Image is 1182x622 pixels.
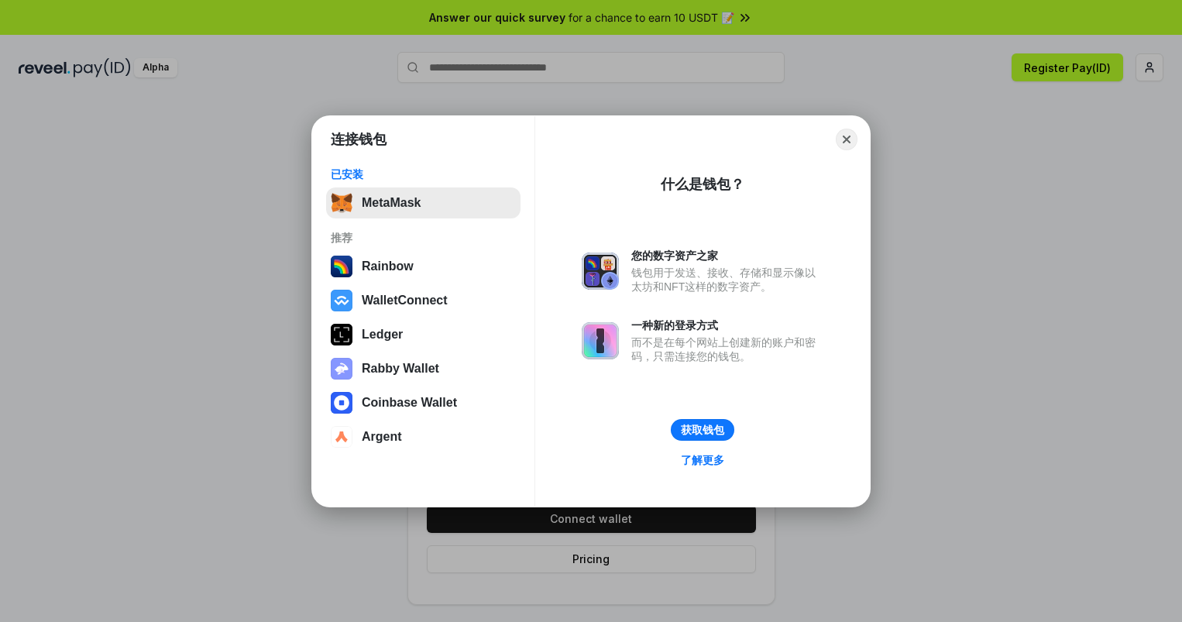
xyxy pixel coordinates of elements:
div: MetaMask [362,196,421,210]
div: 一种新的登录方式 [631,318,823,332]
button: MetaMask [326,187,521,218]
div: 钱包用于发送、接收、存储和显示像以太坊和NFT这样的数字资产。 [631,266,823,294]
div: 而不是在每个网站上创建新的账户和密码，只需连接您的钱包。 [631,335,823,363]
img: svg+xml,%3Csvg%20xmlns%3D%22http%3A%2F%2Fwww.w3.org%2F2000%2Fsvg%22%20width%3D%2228%22%20height%3... [331,324,352,345]
img: svg+xml,%3Csvg%20fill%3D%22none%22%20height%3D%2233%22%20viewBox%3D%220%200%2035%2033%22%20width%... [331,192,352,214]
img: svg+xml,%3Csvg%20width%3D%2228%22%20height%3D%2228%22%20viewBox%3D%220%200%2028%2028%22%20fill%3D... [331,392,352,414]
button: Rainbow [326,251,521,282]
div: Coinbase Wallet [362,396,457,410]
button: 获取钱包 [671,419,734,441]
h1: 连接钱包 [331,130,387,149]
div: Argent [362,430,402,444]
button: Argent [326,421,521,452]
div: 您的数字资产之家 [631,249,823,263]
div: 什么是钱包？ [661,175,744,194]
img: svg+xml,%3Csvg%20width%3D%22120%22%20height%3D%22120%22%20viewBox%3D%220%200%20120%20120%22%20fil... [331,256,352,277]
img: svg+xml,%3Csvg%20xmlns%3D%22http%3A%2F%2Fwww.w3.org%2F2000%2Fsvg%22%20fill%3D%22none%22%20viewBox... [331,358,352,380]
div: Rainbow [362,259,414,273]
button: Ledger [326,319,521,350]
div: WalletConnect [362,294,448,308]
div: 了解更多 [681,453,724,467]
div: 已安装 [331,167,516,181]
img: svg+xml,%3Csvg%20width%3D%2228%22%20height%3D%2228%22%20viewBox%3D%220%200%2028%2028%22%20fill%3D... [331,426,352,448]
button: WalletConnect [326,285,521,316]
img: svg+xml,%3Csvg%20xmlns%3D%22http%3A%2F%2Fwww.w3.org%2F2000%2Fsvg%22%20fill%3D%22none%22%20viewBox... [582,322,619,359]
div: Ledger [362,328,403,342]
div: Rabby Wallet [362,362,439,376]
img: svg+xml,%3Csvg%20xmlns%3D%22http%3A%2F%2Fwww.w3.org%2F2000%2Fsvg%22%20fill%3D%22none%22%20viewBox... [582,253,619,290]
div: 获取钱包 [681,423,724,437]
button: Rabby Wallet [326,353,521,384]
button: Coinbase Wallet [326,387,521,418]
a: 了解更多 [672,450,734,470]
button: Close [836,129,857,150]
img: svg+xml,%3Csvg%20width%3D%2228%22%20height%3D%2228%22%20viewBox%3D%220%200%2028%2028%22%20fill%3D... [331,290,352,311]
div: 推荐 [331,231,516,245]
